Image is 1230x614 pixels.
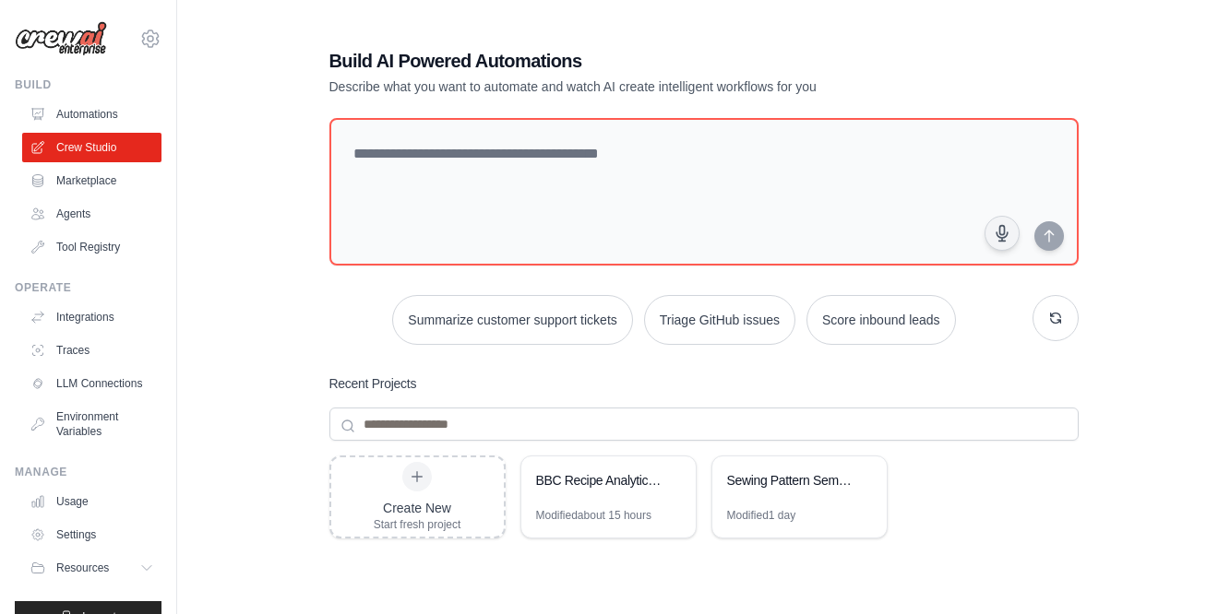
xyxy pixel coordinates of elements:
[22,369,161,398] a: LLM Connections
[22,100,161,129] a: Automations
[22,520,161,549] a: Settings
[15,77,161,92] div: Build
[536,471,663,490] div: BBC Recipe Analytics & Visualization Engine
[22,302,161,332] a: Integrations
[22,199,161,229] a: Agents
[329,48,949,74] h1: Build AI Powered Automations
[374,499,461,517] div: Create New
[22,166,161,195] a: Marketplace
[15,21,107,56] img: Logo
[727,471,854,490] div: Sewing Pattern Semantic Search Engine
[15,280,161,295] div: Operate
[56,561,109,575] span: Resources
[727,508,796,523] div: Modified 1 day
[22,133,161,162] a: Crew Studio
[536,508,651,523] div: Modified about 15 hours
[22,402,161,446] a: Environment Variables
[22,336,161,365] a: Traces
[22,553,161,583] button: Resources
[329,374,417,393] h3: Recent Projects
[22,232,161,262] a: Tool Registry
[806,295,956,345] button: Score inbound leads
[329,77,949,96] p: Describe what you want to automate and watch AI create intelligent workflows for you
[374,517,461,532] div: Start fresh project
[22,487,161,516] a: Usage
[15,465,161,479] div: Manage
[1033,295,1079,341] button: Get new suggestions
[985,216,1020,251] button: Click to speak your automation idea
[644,295,795,345] button: Triage GitHub issues
[392,295,632,345] button: Summarize customer support tickets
